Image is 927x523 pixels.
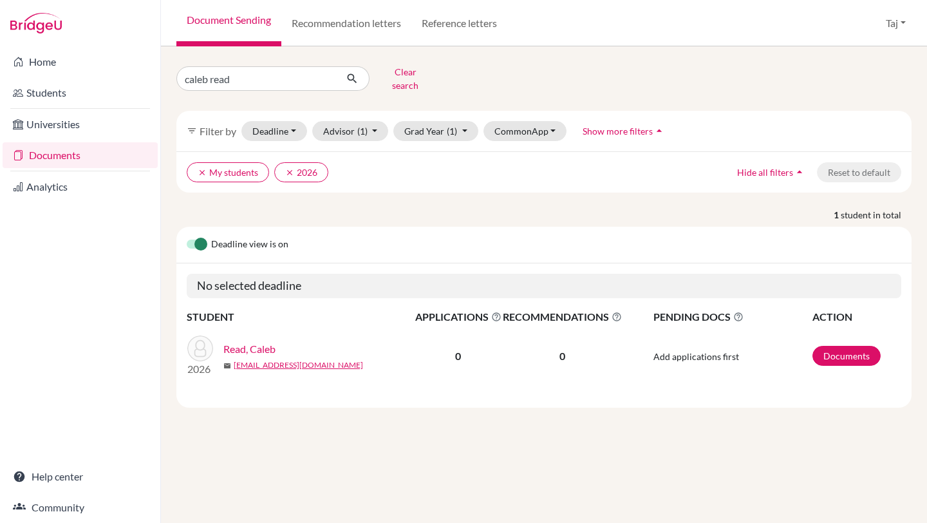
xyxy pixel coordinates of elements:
[3,142,158,168] a: Documents
[187,361,213,377] p: 2026
[211,237,288,252] span: Deadline view is on
[370,62,441,95] button: Clear search
[447,126,457,137] span: (1)
[3,80,158,106] a: Students
[187,162,269,182] button: clearMy students
[223,341,276,357] a: Read, Caleb
[176,66,336,91] input: Find student by name...
[880,11,912,35] button: Taj
[583,126,653,137] span: Show more filters
[10,13,62,33] img: Bridge-U
[653,351,739,362] span: Add applications first
[357,126,368,137] span: (1)
[834,208,841,222] strong: 1
[812,309,901,325] th: ACTION
[841,208,912,222] span: student in total
[187,274,901,298] h5: No selected deadline
[415,309,501,325] span: APPLICATIONS
[198,168,207,177] i: clear
[3,495,158,520] a: Community
[3,49,158,75] a: Home
[3,111,158,137] a: Universities
[737,167,793,178] span: Hide all filters
[817,162,901,182] button: Reset to default
[455,350,461,362] b: 0
[187,309,415,325] th: STUDENT
[3,174,158,200] a: Analytics
[274,162,328,182] button: clear2026
[393,121,478,141] button: Grad Year(1)
[483,121,567,141] button: CommonApp
[3,464,158,490] a: Help center
[223,362,231,370] span: mail
[572,121,677,141] button: Show more filtersarrow_drop_up
[653,124,666,137] i: arrow_drop_up
[503,348,622,364] p: 0
[234,359,363,371] a: [EMAIL_ADDRESS][DOMAIN_NAME]
[726,162,817,182] button: Hide all filtersarrow_drop_up
[187,336,213,361] img: Read, Caleb
[503,309,622,325] span: RECOMMENDATIONS
[312,121,389,141] button: Advisor(1)
[241,121,307,141] button: Deadline
[187,126,197,136] i: filter_list
[812,346,881,366] a: Documents
[200,125,236,137] span: Filter by
[793,166,806,178] i: arrow_drop_up
[285,168,294,177] i: clear
[653,309,811,325] span: PENDING DOCS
